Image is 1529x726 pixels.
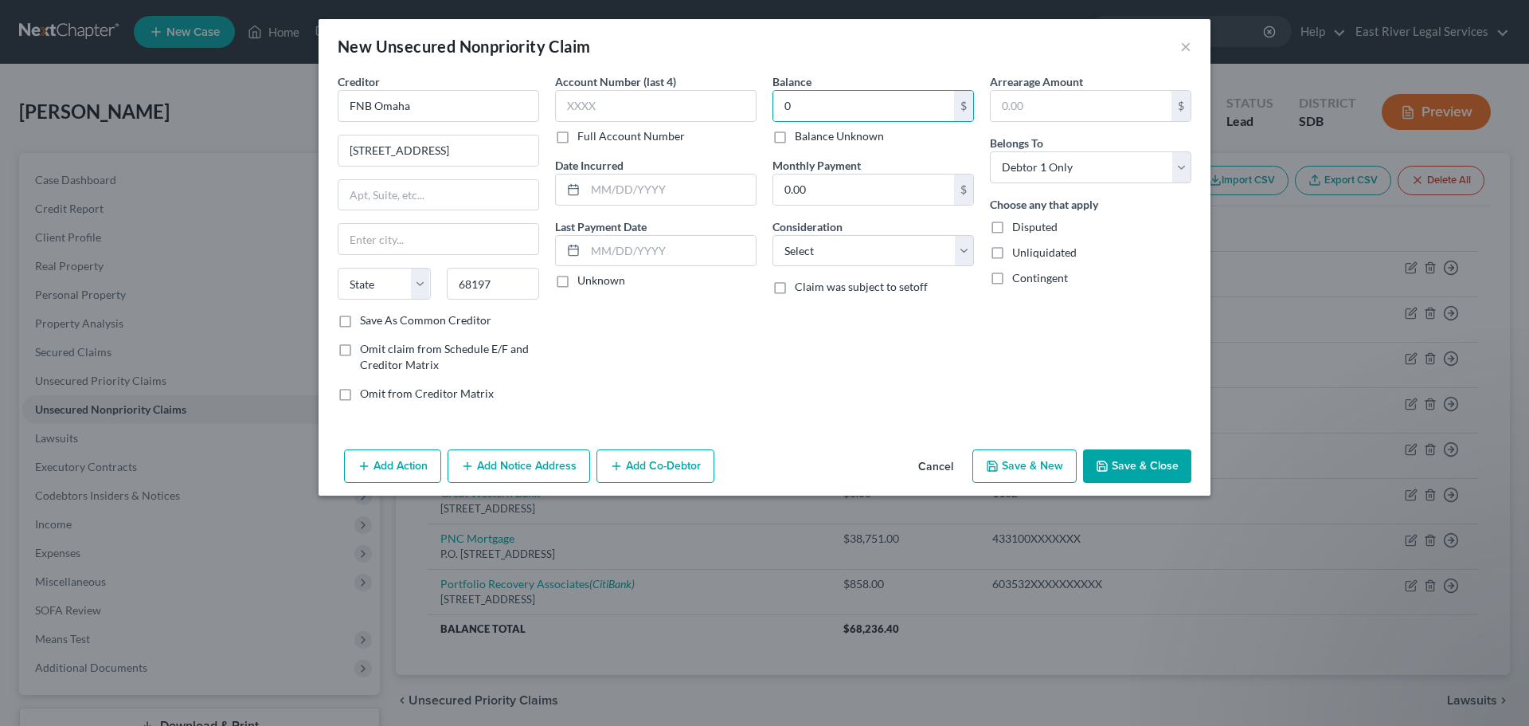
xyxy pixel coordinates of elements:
[772,73,811,90] label: Balance
[338,224,538,254] input: Enter city...
[338,35,590,57] div: New Unsecured Nonpriority Claim
[772,218,843,235] label: Consideration
[773,91,954,121] input: 0.00
[954,175,973,205] div: $
[360,342,529,371] span: Omit claim from Schedule E/F and Creditor Matrix
[795,280,928,293] span: Claim was subject to setoff
[596,449,714,483] button: Add Co-Debtor
[555,218,647,235] label: Last Payment Date
[954,91,973,121] div: $
[360,387,494,400] span: Omit from Creditor Matrix
[905,451,966,483] button: Cancel
[991,91,1171,121] input: 0.00
[1012,245,1077,259] span: Unliquidated
[447,268,540,300] input: Enter zip...
[577,273,625,288] label: Unknown
[360,312,491,328] label: Save As Common Creditor
[555,73,676,90] label: Account Number (last 4)
[1180,37,1191,56] button: ×
[555,90,757,122] input: XXXX
[990,136,1043,150] span: Belongs To
[1171,91,1191,121] div: $
[338,135,538,166] input: Enter address...
[555,157,624,174] label: Date Incurred
[795,128,884,144] label: Balance Unknown
[990,196,1098,213] label: Choose any that apply
[1012,220,1058,233] span: Disputed
[990,73,1083,90] label: Arrearage Amount
[1475,672,1513,710] iframe: Intercom live chat
[972,449,1077,483] button: Save & New
[577,128,685,144] label: Full Account Number
[344,449,441,483] button: Add Action
[585,175,756,205] input: MM/DD/YYYY
[338,90,539,122] input: Search creditor by name...
[773,175,954,205] input: 0.00
[1012,271,1068,285] span: Contingent
[338,75,380,88] span: Creditor
[448,449,590,483] button: Add Notice Address
[338,180,538,210] input: Apt, Suite, etc...
[585,236,756,266] input: MM/DD/YYYY
[1083,449,1191,483] button: Save & Close
[772,157,861,174] label: Monthly Payment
